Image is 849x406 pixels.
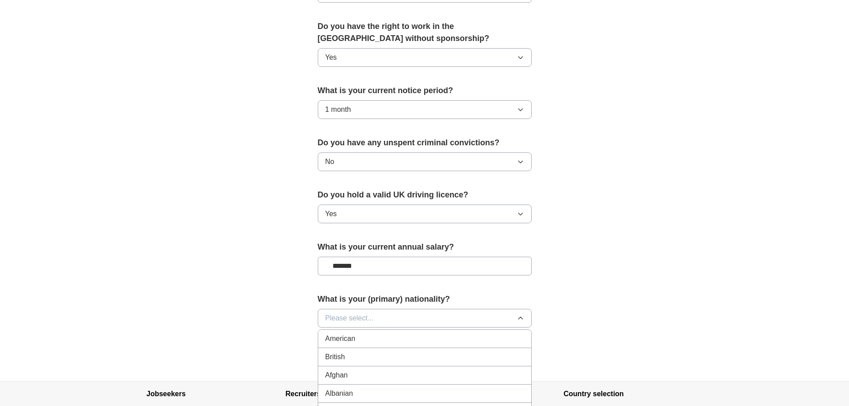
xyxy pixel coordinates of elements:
[325,209,337,219] span: Yes
[325,104,351,115] span: 1 month
[318,293,532,305] label: What is your (primary) nationality?
[325,388,353,399] span: Albanian
[325,333,356,344] span: American
[318,309,532,328] button: Please select...
[318,48,532,67] button: Yes
[318,21,532,45] label: Do you have the right to work in the [GEOGRAPHIC_DATA] without sponsorship?
[318,137,532,149] label: Do you have any unspent criminal convictions?
[318,100,532,119] button: 1 month
[318,205,532,223] button: Yes
[325,313,374,324] span: Please select...
[325,352,345,362] span: British
[318,189,532,201] label: Do you hold a valid UK driving licence?
[325,370,348,381] span: Afghan
[318,85,532,97] label: What is your current notice period?
[318,152,532,171] button: No
[325,52,337,63] span: Yes
[325,156,334,167] span: No
[318,241,532,253] label: What is your current annual salary?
